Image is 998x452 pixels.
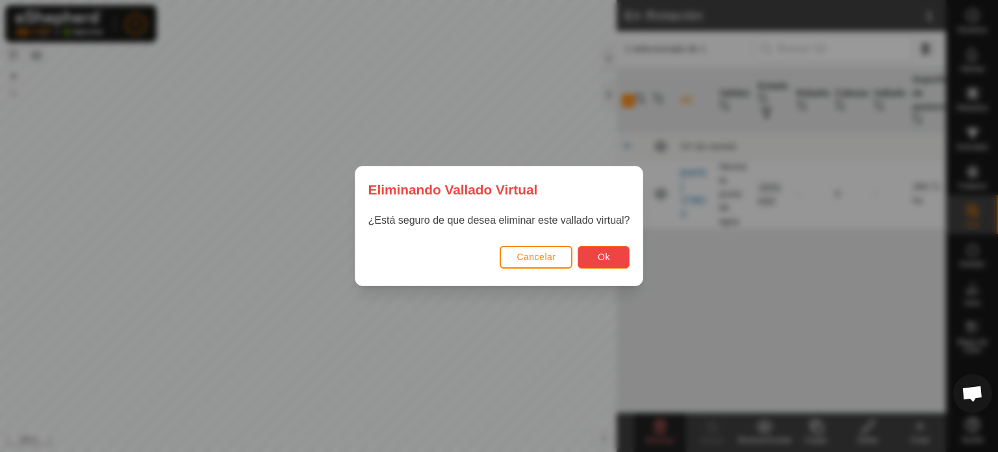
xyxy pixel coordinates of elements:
span: Ok [598,252,610,262]
span: Eliminando Vallado Virtual [368,179,538,200]
button: Cancelar [500,246,572,269]
div: Chat abierto [953,374,992,413]
p: ¿Está seguro de que desea eliminar este vallado virtual? [368,213,630,228]
span: Cancelar [517,252,556,262]
button: Ok [578,246,630,269]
